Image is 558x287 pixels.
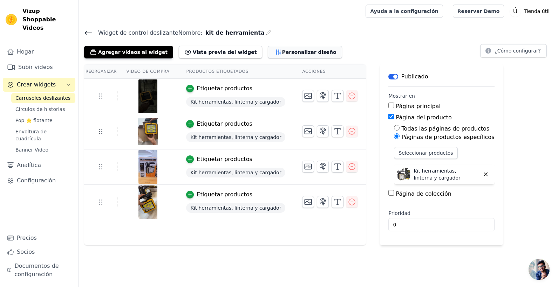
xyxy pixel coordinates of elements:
[266,28,272,37] div: Edit Name
[396,114,452,121] label: Página del producto
[197,190,252,199] div: Etiquetar productos
[495,47,541,54] font: ¿Cómo configurar?
[15,106,65,113] span: Círculos de historias
[3,259,75,281] a: Documentos de configuración
[3,158,75,172] a: Analítica
[15,117,53,124] span: Pop ⭐ flotante
[193,49,257,56] font: Vista previa del widget
[529,259,550,280] div: Chat abierto
[179,46,263,58] button: Vista previa del widget
[186,155,252,163] button: Etiquetar productos
[186,84,252,93] button: Etiquetar productos
[186,203,285,213] span: Kit herramientas, linterna y cargador
[197,84,252,93] div: Etiquetar productos
[3,60,75,74] a: Subir videos
[11,115,75,125] a: Pop ⭐ flotante
[84,46,173,58] button: Agregar videos al widget
[401,72,428,81] p: Publicado
[11,104,75,114] a: Círculos de historias
[17,161,41,169] font: Analítica
[396,103,441,110] label: Página principal
[480,49,547,56] a: ¿Cómo configurar?
[480,44,547,57] button: ¿Cómo configurar?
[98,29,178,36] font: Widget de control deslizante
[521,5,552,17] p: Tienda útil
[294,64,366,79] th: Acciones
[186,190,252,199] button: Etiquetar productos
[17,234,37,242] font: Precios
[178,64,294,79] th: Productos etiquetados
[453,5,504,18] a: Reservar Demo
[366,5,443,18] a: Ayuda a la configuración
[15,146,48,153] span: Banner Video
[302,90,314,102] button: Change Thumbnail
[11,127,75,143] a: Envoltura de cuadrícula
[302,125,314,137] button: Change Thumbnail
[14,262,71,279] font: Documentos de configuración
[197,120,252,128] div: Etiquetar productos
[397,167,411,181] img: Kit herramientas, linterna y cargador
[11,93,75,103] a: Carruseles deslizantes
[513,7,518,15] text: Ú
[84,64,118,79] th: Reorganizar
[282,49,336,56] font: Personalizar diseño
[3,231,75,245] a: Precios
[388,92,415,99] legend: Mostrar en
[480,168,492,180] button: Delete widget
[17,176,56,185] font: Configuración
[138,79,158,113] img: vizup-images-e1af.png
[396,190,451,197] label: Página de colección
[17,80,56,89] span: Crear widgets
[3,78,75,92] button: Crear widgets
[11,145,75,155] a: Banner Video
[203,29,265,37] span: kit de herramienta
[186,97,285,107] span: Kit herramientas, linterna y cargador
[138,150,158,184] img: vizup-images-c16c.png
[302,161,314,173] button: Change Thumbnail
[186,120,252,128] button: Etiquetar productos
[22,7,73,32] span: Vizup Shoppable Videos
[197,155,252,163] div: Etiquetar productos
[138,185,158,219] img: vizup-images-f0dd.png
[186,168,285,177] span: Kit herramientas, linterna y cargador
[402,134,495,140] label: Páginas de productos específicos
[3,174,75,188] a: Configuración
[3,45,75,59] a: Hogar
[118,64,178,79] th: Video de compra
[17,48,34,56] font: Hogar
[15,94,70,101] span: Carruseles deslizantes
[510,5,552,17] button: Ú Tienda útil
[414,167,466,181] p: Kit herramientas, linterna y cargador
[6,14,17,25] img: Vizup
[268,46,342,58] button: Personalizar diseño
[98,49,168,56] font: Agregar videos al widget
[302,196,314,208] button: Change Thumbnail
[388,210,494,217] label: Prioridad
[15,128,71,142] span: Envoltura de cuadrícula
[18,63,53,71] font: Subir videos
[17,248,35,256] font: Socios
[394,147,457,159] button: Seleccionar productos
[186,132,285,142] span: Kit herramientas, linterna y cargador
[3,245,75,259] a: Socios
[178,29,203,36] font: Nombre:
[402,125,490,132] label: Todas las páginas de productos
[138,115,158,148] img: vizup-images-e31e.png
